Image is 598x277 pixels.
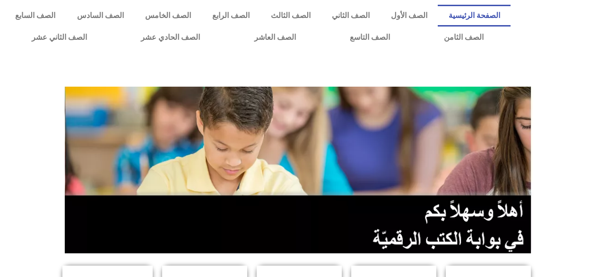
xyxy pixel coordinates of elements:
a: الصف التاسع [323,27,417,48]
a: الصف الثاني [321,5,380,27]
a: الصف السابع [5,5,66,27]
a: الصف الثالث [260,5,321,27]
a: الصفحة الرئيسية [438,5,511,27]
a: الصف الثامن [417,27,511,48]
a: الصف الأول [380,5,438,27]
a: الصف الخامس [134,5,201,27]
a: الصف السادس [66,5,134,27]
a: الصف الثاني عشر [5,27,114,48]
a: الصف الرابع [201,5,260,27]
a: الصف الحادي عشر [114,27,227,48]
a: الصف العاشر [227,27,323,48]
